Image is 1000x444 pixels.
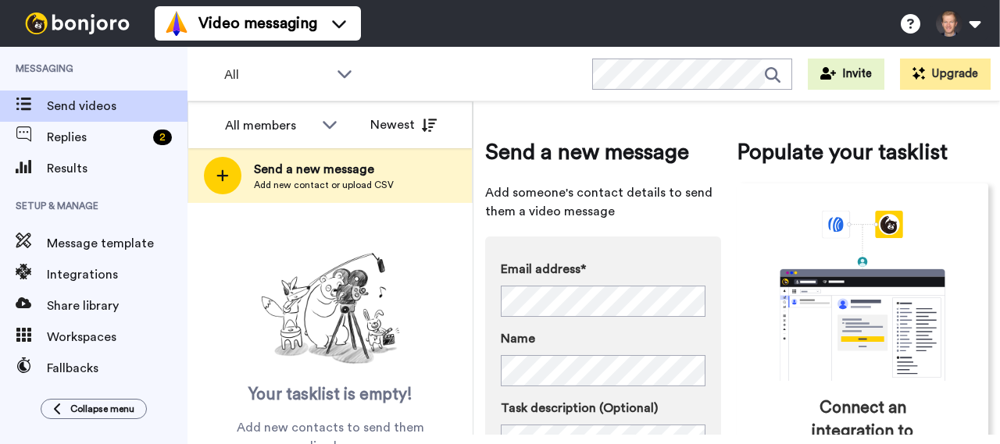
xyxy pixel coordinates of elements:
span: All [224,66,329,84]
button: Collapse menu [41,399,147,419]
span: Add someone's contact details to send them a video message [485,183,721,221]
button: Newest [359,109,448,140]
button: Invite [808,59,884,90]
img: bj-logo-header-white.svg [19,12,136,34]
span: Workspaces [47,328,187,346]
span: Send videos [47,97,187,115]
span: Add new contact or upload CSV [254,179,394,191]
span: Name [501,329,535,348]
span: Results [47,159,187,178]
label: Email address* [501,260,705,279]
span: Your tasklist is empty! [248,383,412,407]
img: ready-set-action.png [252,247,409,371]
span: Send a new message [485,137,721,168]
button: Upgrade [900,59,991,90]
span: Fallbacks [47,359,187,378]
span: Integrations [47,265,187,284]
label: Task description (Optional) [501,399,705,417]
span: Send a new message [254,160,394,179]
span: Replies [47,128,147,147]
span: Populate your tasklist [737,137,988,168]
div: All members [225,116,314,135]
div: 2 [153,130,172,145]
span: Video messaging [198,12,317,34]
span: Collapse menu [70,403,134,415]
div: animation [745,211,980,381]
span: Message template [47,234,187,253]
img: vm-color.svg [164,11,189,36]
span: Share library [47,297,187,315]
